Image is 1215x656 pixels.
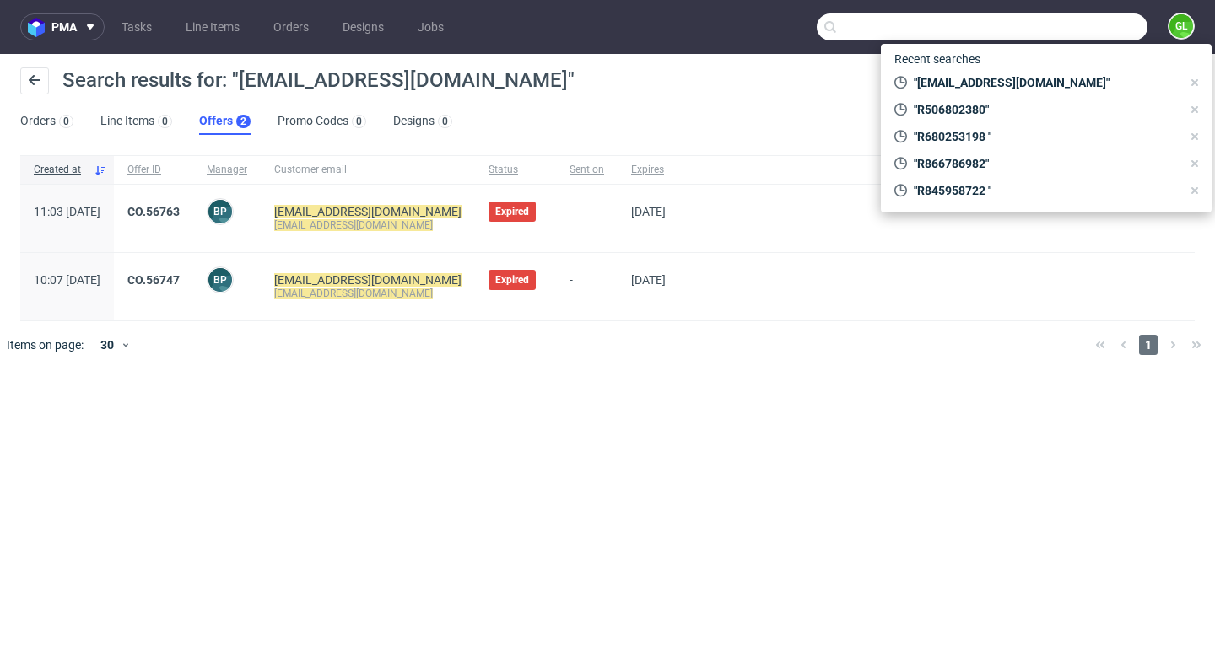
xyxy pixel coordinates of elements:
span: "R506802380" [907,101,1181,118]
span: Sent on [570,163,604,177]
a: CO.56763 [127,205,180,218]
span: "R845958722 " [907,182,1181,199]
span: 1 [1139,335,1158,355]
a: Designs0 [393,108,452,135]
span: - [570,205,604,232]
a: Orders [263,13,319,40]
span: 10:07 [DATE] [34,273,100,287]
div: 0 [356,116,362,127]
img: logo [28,18,51,37]
mark: [EMAIL_ADDRESS][DOMAIN_NAME] [274,288,433,299]
div: 0 [442,116,448,127]
a: Line Items [175,13,250,40]
a: Line Items0 [100,108,172,135]
span: Offer ID [127,163,180,177]
span: [DATE] [631,273,666,287]
span: Expired [495,273,529,287]
div: 30 [90,333,121,357]
span: Manager [207,163,247,177]
span: Expires [631,163,666,177]
span: "R680253198 " [907,128,1181,145]
span: pma [51,21,77,33]
div: 2 [240,116,246,127]
a: Orders0 [20,108,73,135]
div: 0 [162,116,168,127]
span: [DATE] [631,205,666,218]
button: pma [20,13,105,40]
mark: [EMAIL_ADDRESS][DOMAIN_NAME] [274,205,462,218]
span: Items on page: [7,336,84,353]
a: Tasks [111,13,162,40]
a: CO.56747 [127,273,180,287]
a: Offers2 [199,108,251,135]
figcaption: BP [208,200,232,223]
figcaption: GL [1169,14,1193,38]
mark: [EMAIL_ADDRESS][DOMAIN_NAME] [274,219,433,231]
mark: [EMAIL_ADDRESS][DOMAIN_NAME] [274,273,462,287]
a: Promo Codes0 [278,108,366,135]
span: Status [489,163,543,177]
div: 0 [63,116,69,127]
span: 11:03 [DATE] [34,205,100,218]
span: Created at [34,163,87,177]
span: Recent searches [888,46,987,73]
span: Search results for: "[EMAIL_ADDRESS][DOMAIN_NAME]" [62,68,575,92]
a: Jobs [408,13,454,40]
span: Expired [495,205,529,218]
span: - [570,273,604,300]
span: "R866786982" [907,155,1181,172]
span: "[EMAIL_ADDRESS][DOMAIN_NAME]" [907,74,1181,91]
a: Designs [332,13,394,40]
span: Customer email [274,163,462,177]
figcaption: BP [208,268,232,292]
